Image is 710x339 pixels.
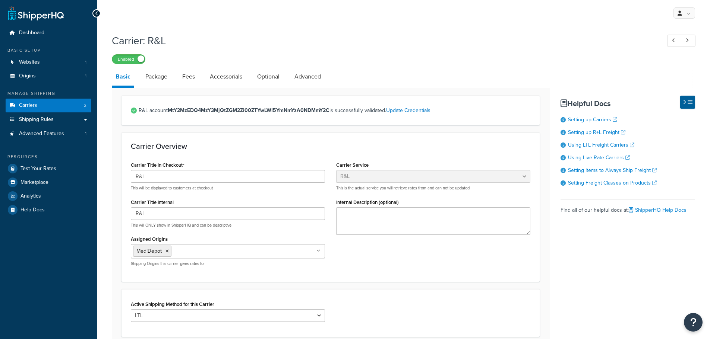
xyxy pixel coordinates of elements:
[6,55,91,69] a: Websites1
[253,68,283,86] a: Optional
[386,106,430,114] a: Update Credentials
[568,141,634,149] a: Using LTL Freight Carriers
[131,142,530,150] h3: Carrier Overview
[131,199,174,205] label: Carrier Title Internal
[336,185,530,191] p: This is the actual service you will retrieve rates from and can not be updated
[336,199,399,205] label: Internal Description (optional)
[6,69,91,83] li: Origins
[206,68,246,86] a: Accessorials
[6,127,91,141] a: Advanced Features1
[20,179,48,186] span: Marketplace
[131,185,325,191] p: This will be displayed to customers at checkout
[336,162,369,168] label: Carrier Service
[561,99,695,108] h3: Helpful Docs
[112,68,134,88] a: Basic
[568,166,657,174] a: Setting Items to Always Ship Freight
[629,206,687,214] a: ShipperHQ Help Docs
[6,55,91,69] li: Websites
[112,33,653,48] h1: Carrier: R&L
[19,73,36,79] span: Origins
[131,223,325,228] p: This will ONLY show in ShipperHQ and can be descriptive
[179,68,199,86] a: Fees
[85,59,86,65] span: 1
[131,236,168,242] label: Assigned Origins
[6,113,91,127] a: Shipping Rules
[6,176,91,189] a: Marketplace
[568,154,630,161] a: Using Live Rate Carriers
[19,59,40,65] span: Websites
[6,26,91,40] a: Dashboard
[19,30,44,36] span: Dashboard
[136,247,162,255] span: MediDepot
[6,90,91,97] div: Manage Shipping
[667,35,682,47] a: Previous Record
[6,69,91,83] a: Origins1
[6,154,91,160] div: Resources
[568,179,657,187] a: Setting Freight Classes on Products
[84,102,86,109] span: 2
[168,106,329,114] strong: MtY2MzEDQ4MzY3MjQtZGM2Zi00ZTYwLWI5YmNmYzA0NDMmY2C
[6,99,91,112] li: Carriers
[6,127,91,141] li: Advanced Features
[131,162,184,168] label: Carrier Title in Checkout
[680,96,695,109] button: Hide Help Docs
[139,105,530,116] span: R&L account is successfully validated.
[85,73,86,79] span: 1
[291,68,325,86] a: Advanced
[6,189,91,203] a: Analytics
[568,116,617,124] a: Setting up Carriers
[6,47,91,54] div: Basic Setup
[19,131,64,137] span: Advanced Features
[19,102,37,109] span: Carriers
[112,55,145,64] label: Enabled
[20,207,45,213] span: Help Docs
[6,203,91,217] a: Help Docs
[19,116,54,123] span: Shipping Rules
[561,199,695,215] div: Find all of our helpful docs at:
[85,131,86,137] span: 1
[20,166,56,172] span: Test Your Rates
[6,162,91,175] a: Test Your Rates
[681,35,695,47] a: Next Record
[684,313,703,332] button: Open Resource Center
[142,68,171,86] a: Package
[131,301,214,307] label: Active Shipping Method for this Carrier
[568,128,625,136] a: Setting up R+L Freight
[20,193,41,199] span: Analytics
[131,261,325,266] p: Shipping Origins this carrier gives rates for
[6,99,91,112] a: Carriers2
